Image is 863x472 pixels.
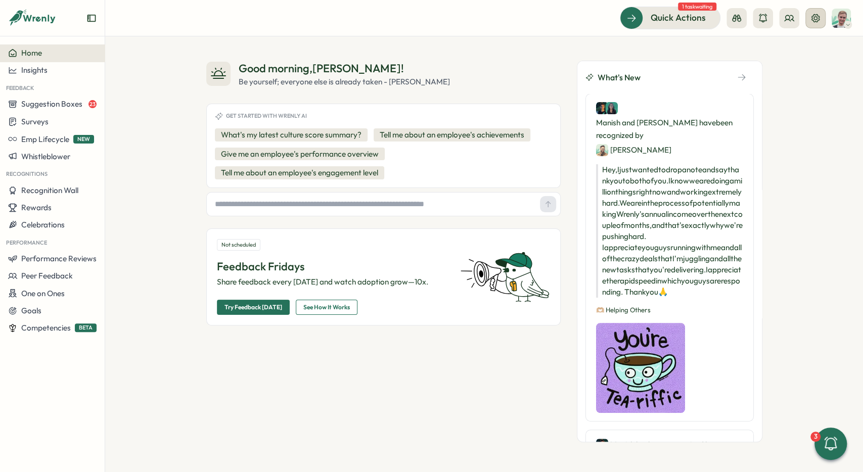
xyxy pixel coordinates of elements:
span: Rewards [21,203,52,212]
button: What's my latest culture score summary? [215,128,368,141]
span: Whistleblower [21,152,70,161]
span: What's New [598,71,641,84]
button: Try Feedback [DATE] [217,300,290,315]
div: Not scheduled [217,239,260,251]
button: Tell me about an employee's achievements [374,128,530,141]
button: Tell me about an employee's engagement level [215,166,384,179]
span: 23 [88,100,97,108]
button: See How It Works [296,300,357,315]
img: Shreya [606,102,618,114]
p: Hey, I just wanted to drop a note and say thank you to both of you. I know we are doing a million... [596,164,743,298]
span: Insights [21,65,48,75]
div: Manish has been recognized by [596,438,743,465]
span: Suggestion Boxes [21,99,82,109]
span: Quick Actions [651,11,706,24]
span: BETA [75,323,97,332]
img: Ali Khan [596,144,608,156]
button: Give me an employee's performance overview [215,148,385,161]
span: Surveys [21,117,49,126]
div: [PERSON_NAME] [596,144,671,156]
div: Manish and [PERSON_NAME] have been recognized by [596,102,743,156]
span: One on Ones [21,289,65,298]
button: Quick Actions [620,7,720,29]
img: Recognition Image [596,323,685,413]
div: Be yourself; everyone else is already taken - [PERSON_NAME] [239,76,450,87]
span: See How It Works [303,300,350,314]
span: Try Feedback [DATE] [224,300,282,314]
span: Emp Lifecycle [21,134,69,144]
span: Get started with Wrenly AI [226,113,307,119]
span: Peer Feedback [21,271,73,280]
button: 3 [814,428,847,460]
span: Home [21,48,42,58]
span: Competencies [21,323,71,333]
div: Good morning , [PERSON_NAME] ! [239,61,450,76]
img: Manish Panwar [596,439,608,451]
div: 3 [810,432,821,442]
p: 🫶🏼 Helping Others [596,306,743,315]
span: Celebrations [21,220,65,229]
p: Share feedback every [DATE] and watch adoption grow—10x. [217,276,448,288]
span: Goals [21,306,41,315]
span: Recognition Wall [21,185,78,195]
img: Matt Brooks [832,9,851,28]
span: Performance Reviews [21,254,97,263]
p: Feedback Fridays [217,259,448,274]
span: 1 task waiting [678,3,716,11]
img: Manish Panwar [596,102,608,114]
span: NEW [73,135,94,144]
button: Expand sidebar [86,13,97,23]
